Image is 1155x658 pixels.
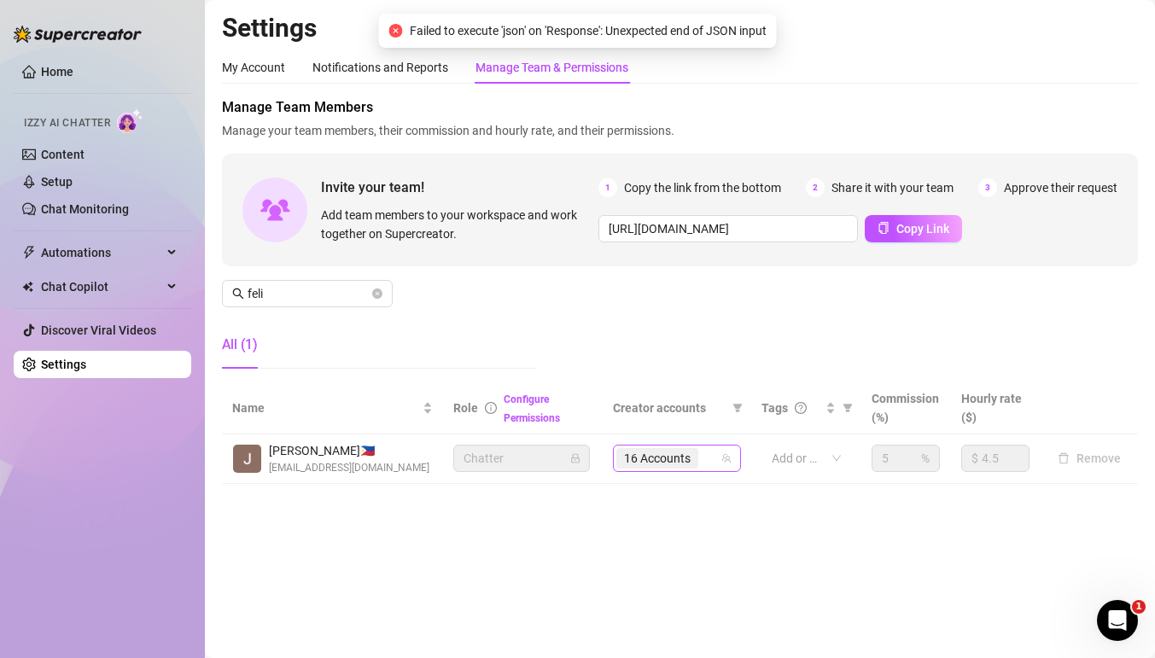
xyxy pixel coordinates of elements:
[41,323,156,337] a: Discover Viral Videos
[1051,448,1128,469] button: Remove
[232,399,419,417] span: Name
[729,395,746,421] span: filter
[410,21,767,40] span: Failed to execute 'json' on 'Response': Unexpected end of JSON input
[843,403,853,413] span: filter
[475,58,628,77] div: Manage Team & Permissions
[1097,600,1138,641] iframe: Intercom live chat
[41,273,162,300] span: Chat Copilot
[22,281,33,293] img: Chat Copilot
[233,445,261,473] img: John Dhel Felisco
[321,177,598,198] span: Invite your team!
[861,382,951,434] th: Commission (%)
[248,284,369,303] input: Search members
[795,402,807,414] span: question-circle
[1004,178,1117,197] span: Approve their request
[222,382,443,434] th: Name
[117,108,143,133] img: AI Chatter
[878,222,890,234] span: copy
[896,222,949,236] span: Copy Link
[222,335,258,355] div: All (1)
[839,395,856,421] span: filter
[598,178,617,197] span: 1
[222,121,1138,140] span: Manage your team members, their commission and hourly rate, and their permissions.
[269,441,429,460] span: [PERSON_NAME] 🇵🇭
[41,239,162,266] span: Automations
[389,24,403,38] span: close-circle
[222,97,1138,118] span: Manage Team Members
[321,206,592,243] span: Add team members to your workspace and work together on Supercreator.
[269,460,429,476] span: [EMAIL_ADDRESS][DOMAIN_NAME]
[453,401,478,415] span: Role
[624,178,781,197] span: Copy the link from the bottom
[464,445,580,471] span: Chatter
[222,12,1138,44] h2: Settings
[624,449,691,468] span: 16 Accounts
[312,58,448,77] div: Notifications and Reports
[372,288,382,299] button: close-circle
[951,382,1041,434] th: Hourly rate ($)
[1132,600,1146,614] span: 1
[570,453,580,463] span: lock
[761,399,788,417] span: Tags
[41,65,73,79] a: Home
[721,453,732,463] span: team
[806,178,825,197] span: 2
[41,358,86,371] a: Settings
[41,175,73,189] a: Setup
[831,178,954,197] span: Share it with your team
[613,399,726,417] span: Creator accounts
[41,202,129,216] a: Chat Monitoring
[22,246,36,259] span: thunderbolt
[14,26,142,43] img: logo-BBDzfeDw.svg
[232,288,244,300] span: search
[732,403,743,413] span: filter
[616,448,698,469] span: 16 Accounts
[865,215,962,242] button: Copy Link
[978,178,997,197] span: 3
[485,402,497,414] span: info-circle
[504,393,560,424] a: Configure Permissions
[222,58,285,77] div: My Account
[41,148,85,161] a: Content
[24,115,110,131] span: Izzy AI Chatter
